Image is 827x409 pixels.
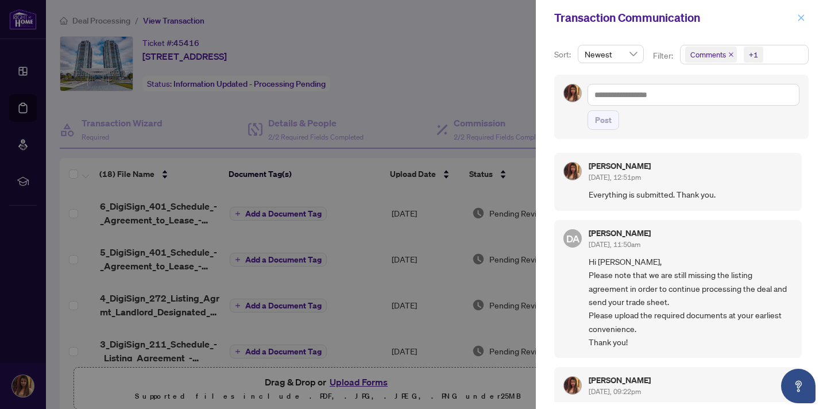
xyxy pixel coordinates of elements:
span: [DATE], 12:51pm [589,173,641,182]
span: close [797,14,805,22]
div: +1 [749,49,758,60]
span: Comments [690,49,726,60]
h5: [PERSON_NAME] [589,162,651,170]
img: Profile Icon [564,163,581,180]
span: close [728,52,734,57]
div: Transaction Communication [554,9,794,26]
h5: [PERSON_NAME] [589,229,651,237]
button: Post [588,110,619,130]
p: Sort: [554,48,573,61]
button: Open asap [781,369,816,403]
img: Profile Icon [564,377,581,394]
span: [DATE], 09:22pm [589,387,641,396]
span: Hi [PERSON_NAME], Please note that we are still missing the listing agreement in order to continu... [589,255,793,349]
span: Everything is submitted. Thank you. [589,188,793,201]
span: Newest [585,45,637,63]
h5: [PERSON_NAME] [589,376,651,384]
span: Comments [685,47,737,63]
img: Profile Icon [564,84,581,102]
span: DA [566,230,579,246]
span: [DATE], 11:50am [589,240,640,249]
p: Filter: [653,49,675,62]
